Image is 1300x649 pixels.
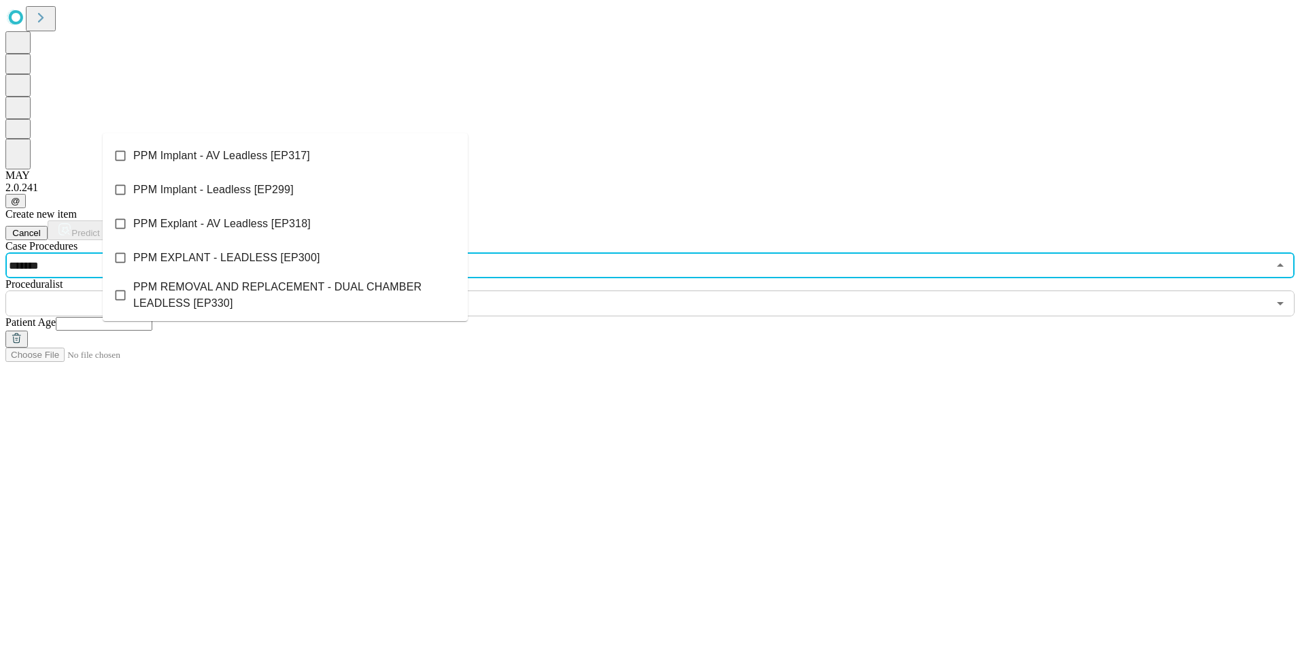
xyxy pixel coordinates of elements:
span: Create new item [5,208,77,220]
div: MAY [5,169,1295,182]
button: @ [5,194,26,208]
span: PPM Explant - AV Leadless [EP318] [133,216,311,232]
button: Cancel [5,226,48,240]
span: PPM Implant - Leadless [EP299] [133,182,294,198]
button: Close [1271,256,1290,275]
button: Open [1271,294,1290,313]
span: Cancel [12,228,41,238]
div: 2.0.241 [5,182,1295,194]
span: PPM Implant - AV Leadless [EP317] [133,148,310,164]
span: PPM REMOVAL AND REPLACEMENT - DUAL CHAMBER LEADLESS [EP330] [133,279,457,312]
span: @ [11,196,20,206]
button: Predict [48,220,110,240]
span: PPM EXPLANT - LEADLESS [EP300] [133,250,320,266]
span: Proceduralist [5,278,63,290]
span: Scheduled Procedure [5,240,78,252]
span: Patient Age [5,316,56,328]
span: Predict [71,228,99,238]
